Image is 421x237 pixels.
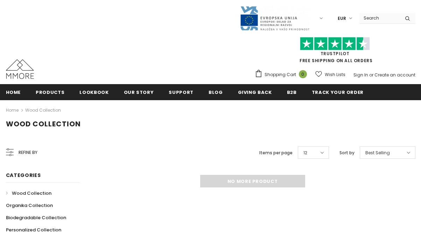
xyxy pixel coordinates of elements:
[6,106,19,114] a: Home
[359,13,400,23] input: Search Site
[240,15,310,21] a: Javni Razpis
[6,187,51,199] a: Wood Collection
[312,84,364,100] a: Track your order
[365,149,390,156] span: Best Selling
[79,89,108,96] span: Lookbook
[300,37,370,51] img: Trust Pilot Stars
[12,190,51,197] span: Wood Collection
[369,72,373,78] span: or
[124,84,154,100] a: Our Story
[36,84,64,100] a: Products
[238,89,272,96] span: Giving back
[240,6,310,31] img: Javni Razpis
[374,72,415,78] a: Create an account
[6,212,66,224] a: Biodegradable Collection
[299,70,307,78] span: 0
[325,71,345,78] span: Wish Lists
[353,72,368,78] a: Sign In
[124,89,154,96] span: Our Story
[303,149,307,156] span: 12
[6,172,41,179] span: Categories
[339,149,355,156] label: Sort by
[6,119,81,129] span: Wood Collection
[25,107,61,113] a: Wood Collection
[6,224,61,236] a: Personalized Collection
[36,89,64,96] span: Products
[312,89,364,96] span: Track your order
[315,68,345,81] a: Wish Lists
[209,89,223,96] span: Blog
[169,89,194,96] span: support
[6,89,21,96] span: Home
[6,227,61,233] span: Personalized Collection
[79,84,108,100] a: Lookbook
[287,89,297,96] span: B2B
[6,214,66,221] span: Biodegradable Collection
[209,84,223,100] a: Blog
[6,202,53,209] span: Organika Collection
[321,51,350,57] a: Trustpilot
[169,84,194,100] a: support
[19,149,37,156] span: Refine by
[338,15,346,22] span: EUR
[265,71,296,78] span: Shopping Cart
[255,40,415,64] span: FREE SHIPPING ON ALL ORDERS
[255,69,310,80] a: Shopping Cart 0
[287,84,297,100] a: B2B
[6,59,34,79] img: MMORE Cases
[6,84,21,100] a: Home
[238,84,272,100] a: Giving back
[259,149,293,156] label: Items per page
[6,199,53,212] a: Organika Collection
